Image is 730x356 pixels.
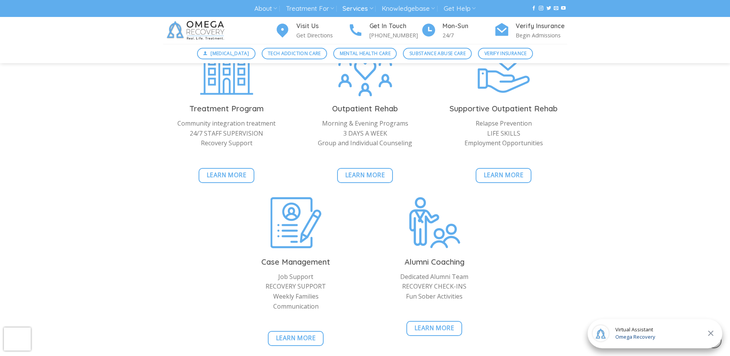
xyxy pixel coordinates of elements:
[414,323,454,333] span: Learn More
[443,21,494,31] h4: Mon-Sun
[531,6,536,11] a: Follow on Facebook
[406,321,462,336] a: Learn More
[340,50,391,57] span: Mental Health Care
[440,102,567,115] h3: Supportive Outpatient Rehab
[440,119,567,148] p: Relapse Prevention LIFE SKILLS Employment Opportunities
[345,170,385,180] span: Learn More
[276,333,316,343] span: Learn More
[254,2,277,16] a: About
[484,170,524,180] span: Learn More
[210,50,249,57] span: [MEDICAL_DATA]
[302,102,429,115] h3: Outpatient Rehab
[382,2,435,16] a: Knowledgebase
[163,17,231,44] img: Omega Recovery
[275,21,348,40] a: Visit Us Get Directions
[268,50,321,57] span: Tech Addiction Care
[403,48,472,59] a: Substance Abuse Care
[369,21,421,31] h4: Get In Touch
[337,168,393,183] a: Learn More
[478,48,533,59] a: Verify Insurance
[371,272,498,302] p: Dedicated Alumni Team RECOVERY CHECK-INS Fun Sober Activities
[232,256,359,268] h3: Case Management
[286,2,334,16] a: Treatment For
[296,21,348,31] h4: Visit Us
[199,168,254,183] a: Learn More
[409,50,466,57] span: Substance Abuse Care
[539,6,543,11] a: Follow on Instagram
[302,119,429,148] p: Morning & Evening Programs 3 DAYS A WEEK Group and Individual Counseling
[443,31,494,40] p: 24/7
[484,50,527,57] span: Verify Insurance
[561,6,566,11] a: Follow on YouTube
[163,102,290,115] h3: Treatment Program
[268,331,324,346] a: Learn More
[232,272,359,311] p: Job Support RECOVERY SUPPORT Weekly Families Communication
[296,31,348,40] p: Get Directions
[333,48,397,59] a: Mental Health Care
[371,256,498,268] h3: Alumni Coaching
[476,168,531,183] a: Learn More
[494,21,567,40] a: Verify Insurance Begin Admissions
[516,31,567,40] p: Begin Admissions
[342,2,373,16] a: Services
[444,2,476,16] a: Get Help
[262,48,327,59] a: Tech Addiction Care
[369,31,421,40] p: [PHONE_NUMBER]
[516,21,567,31] h4: Verify Insurance
[348,21,421,40] a: Get In Touch [PHONE_NUMBER]
[163,119,290,148] p: Community integration treatment 24/7 STAFF SUPERVISION Recovery Support
[546,6,551,11] a: Follow on Twitter
[554,6,558,11] a: Send us an email
[197,48,256,59] a: [MEDICAL_DATA]
[207,170,247,180] span: Learn More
